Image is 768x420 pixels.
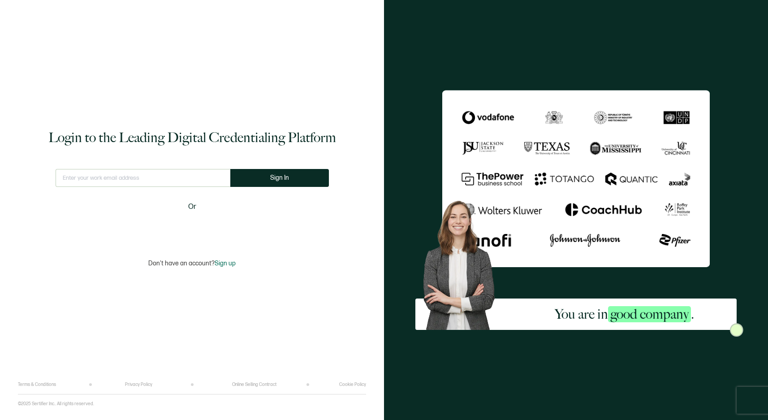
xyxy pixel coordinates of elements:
a: Privacy Policy [125,382,152,387]
button: Sign In [230,169,329,187]
input: Enter your work email address [56,169,230,187]
span: Sign up [215,260,236,267]
span: good company [608,306,691,322]
img: Sertifier Login [730,323,743,337]
img: Sertifier Login - You are in <span class="strong-h">good company</span>. Hero [415,194,512,329]
p: ©2025 Sertifier Inc.. All rights reserved. [18,401,94,407]
img: Sertifier Login - You are in <span class="strong-h">good company</span>. [442,90,710,267]
span: Sign In [270,174,289,181]
a: Terms & Conditions [18,382,56,387]
a: Cookie Policy [339,382,366,387]
span: Or [188,201,196,212]
h1: Login to the Leading Digital Credentialing Platform [48,129,336,147]
h2: You are in . [555,305,694,323]
a: Online Selling Contract [232,382,276,387]
p: Don't have an account? [148,260,236,267]
iframe: Sign in with Google Button [136,218,248,238]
